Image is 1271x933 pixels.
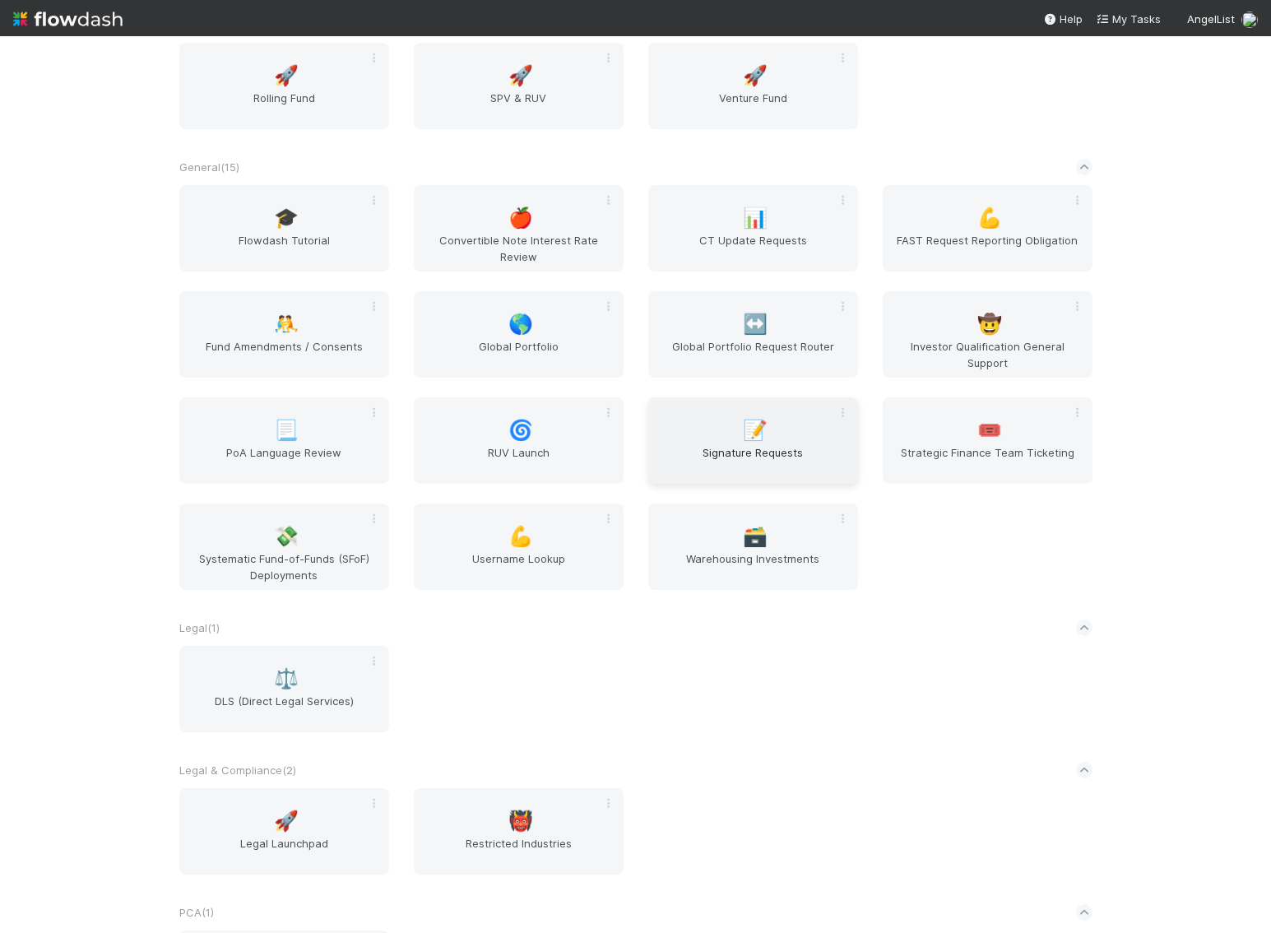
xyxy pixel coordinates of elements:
[179,621,220,634] span: Legal ( 1 )
[889,232,1086,265] span: FAST Request Reporting Obligation
[977,313,1002,335] span: 🤠
[13,5,123,33] img: logo-inverted-e16ddd16eac7371096b0.svg
[414,291,624,378] a: 🌎Global Portfolio
[179,397,389,484] a: 📃PoA Language Review
[648,291,858,378] a: ↔️Global Portfolio Request Router
[186,835,383,868] span: Legal Launchpad
[186,232,383,265] span: Flowdash Tutorial
[179,646,389,732] a: ⚖️DLS (Direct Legal Services)
[179,764,296,777] span: Legal & Compliance ( 2 )
[274,420,299,441] span: 📃
[1043,11,1083,27] div: Help
[179,504,389,590] a: 💸Systematic Fund-of-Funds (SFoF) Deployments
[508,207,533,229] span: 🍎
[414,185,624,272] a: 🍎Convertible Note Interest Rate Review
[274,65,299,86] span: 🚀
[274,526,299,547] span: 💸
[1096,12,1161,26] span: My Tasks
[508,420,533,441] span: 🌀
[883,397,1092,484] a: 🎟️Strategic Finance Team Ticketing
[179,906,214,919] span: PCA ( 1 )
[420,338,617,371] span: Global Portfolio
[414,504,624,590] a: 💪Username Lookup
[977,207,1002,229] span: 💪
[420,835,617,868] span: Restricted Industries
[889,444,1086,477] span: Strategic Finance Team Ticketing
[655,444,851,477] span: Signature Requests
[889,338,1086,371] span: Investor Qualification General Support
[743,65,768,86] span: 🚀
[1241,12,1258,28] img: avatar_041b9f3e-9684-4023-b9b7-2f10de55285d.png
[1096,11,1161,27] a: My Tasks
[179,160,239,174] span: General ( 15 )
[274,810,299,832] span: 🚀
[655,232,851,265] span: CT Update Requests
[648,185,858,272] a: 📊CT Update Requests
[883,291,1092,378] a: 🤠Investor Qualification General Support
[743,207,768,229] span: 📊
[186,550,383,583] span: Systematic Fund-of-Funds (SFoF) Deployments
[179,43,389,129] a: 🚀Rolling Fund
[179,788,389,875] a: 🚀Legal Launchpad
[274,207,299,229] span: 🎓
[179,291,389,378] a: 🤼Fund Amendments / Consents
[186,444,383,477] span: PoA Language Review
[655,90,851,123] span: Venture Fund
[414,43,624,129] a: 🚀SPV & RUV
[179,185,389,272] a: 🎓Flowdash Tutorial
[274,668,299,689] span: ⚖️
[186,693,383,726] span: DLS (Direct Legal Services)
[508,65,533,86] span: 🚀
[977,420,1002,441] span: 🎟️
[186,90,383,123] span: Rolling Fund
[648,43,858,129] a: 🚀Venture Fund
[655,550,851,583] span: Warehousing Investments
[414,788,624,875] a: 👹Restricted Industries
[743,313,768,335] span: ↔️
[274,313,299,335] span: 🤼
[743,420,768,441] span: 📝
[648,504,858,590] a: 🗃️Warehousing Investments
[508,313,533,335] span: 🌎
[414,397,624,484] a: 🌀RUV Launch
[743,526,768,547] span: 🗃️
[1187,12,1235,26] span: AngelList
[420,90,617,123] span: SPV & RUV
[420,232,617,265] span: Convertible Note Interest Rate Review
[186,338,383,371] span: Fund Amendments / Consents
[420,444,617,477] span: RUV Launch
[508,810,533,832] span: 👹
[420,550,617,583] span: Username Lookup
[883,185,1092,272] a: 💪FAST Request Reporting Obligation
[508,526,533,547] span: 💪
[648,397,858,484] a: 📝Signature Requests
[655,338,851,371] span: Global Portfolio Request Router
